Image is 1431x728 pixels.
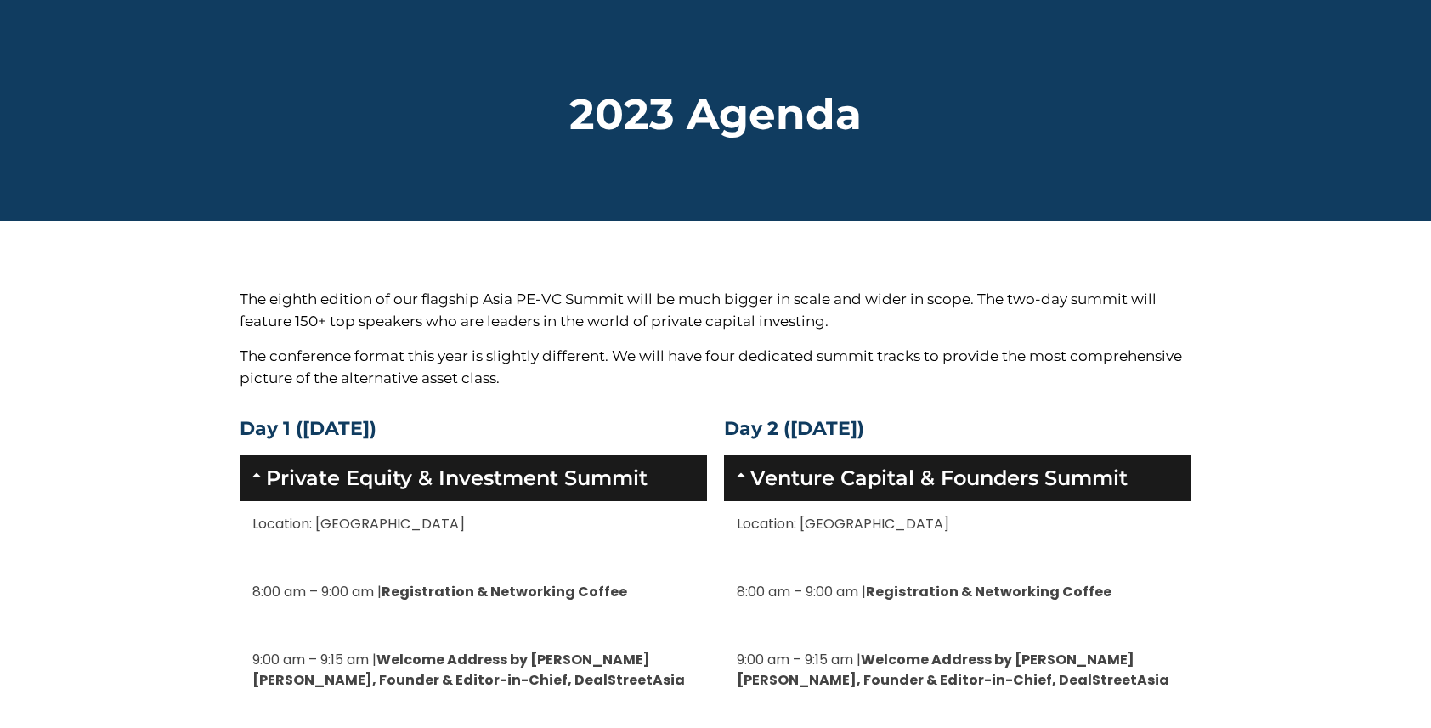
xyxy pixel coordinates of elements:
[252,650,376,669] span: 9:00 am – 9:15 am |
[737,650,861,669] span: 9:00 am – 9:15 am |
[866,582,1111,601] b: Registration & Networking Coffee
[240,346,1191,389] p: The conference format this year is slightly different. We will have four dedicated summit tracks ...
[750,466,1128,490] a: Venture Capital & Founders​ Summit
[382,582,627,601] b: Registration & Networking Coffee
[737,582,866,601] span: 8:00 am – 9:00 am |
[252,650,685,690] b: Welcome Address by [PERSON_NAME] [PERSON_NAME], Founder & Editor-in-Chief, DealStreetAsia
[252,582,382,601] span: 8:00 am – 9:00 am |
[266,466,648,490] a: Private Equity & Investment Summit
[240,93,1191,136] h2: 2023 Agenda
[240,420,707,438] h4: Day 1 ([DATE])
[252,514,694,534] p: Location: [GEOGRAPHIC_DATA]
[737,514,1179,534] p: Location: [GEOGRAPHIC_DATA]
[240,289,1191,332] p: The eighth edition of our flagship Asia PE-VC Summit will be much bigger in scale and wider in sc...
[737,650,1169,690] b: Welcome Address by [PERSON_NAME] [PERSON_NAME], Founder & Editor-in-Chief, DealStreetAsia
[724,420,1191,438] h4: Day 2 ([DATE])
